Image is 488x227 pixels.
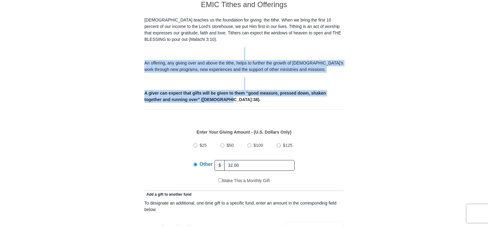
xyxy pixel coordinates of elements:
[200,162,213,167] span: Other
[144,192,192,197] span: Add a gift to another fund
[218,178,222,182] input: Make This a Monthly Gift
[144,17,344,43] p: [DEMOGRAPHIC_DATA] teaches us the foundation for giving: the tithe. When we bring the first 10 pe...
[196,130,291,135] strong: Enter Your Giving Amount - (U.S. Dollars Only)
[254,143,263,148] span: $100
[224,160,295,171] input: Other Amount
[227,143,234,148] span: $50
[144,91,326,102] b: A giver can expect that gifts will be given to them “good measure, pressed down, shaken together ...
[200,143,207,148] span: $25
[144,200,344,213] div: To designate an additional, one-time gift to a specific fund, enter an amount in the correspondin...
[215,160,225,171] span: $
[218,178,270,184] label: Make This a Monthly Gift
[283,143,292,148] span: $125
[144,60,344,73] p: An offering, any giving over and above the tithe, helps to further the growth of [DEMOGRAPHIC_DAT...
